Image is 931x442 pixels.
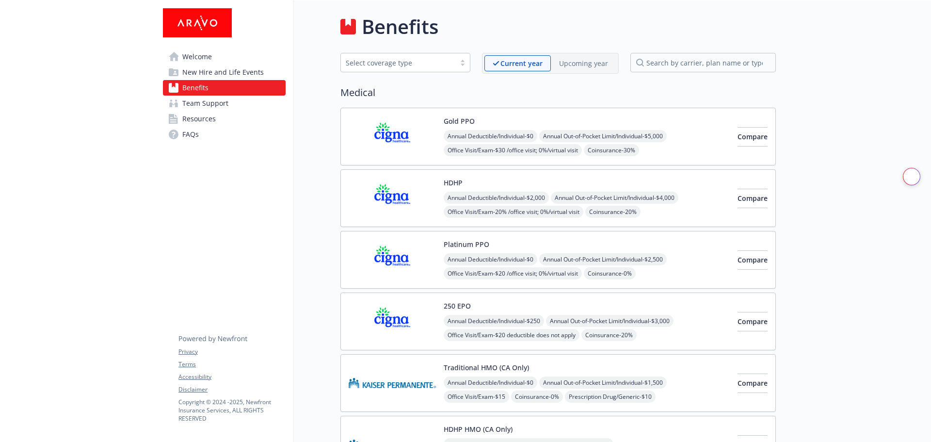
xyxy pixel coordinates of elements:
button: Platinum PPO [444,239,489,249]
a: Benefits [163,80,286,96]
span: Office Visit/Exam - $20 /office visit; 0%/virtual visit [444,267,582,279]
button: Compare [738,312,768,331]
span: Prescription Drug/Generic - $10 [565,391,656,403]
div: Select coverage type [346,58,450,68]
a: Resources [163,111,286,127]
span: FAQs [182,127,199,142]
span: Office Visit/Exam - $15 [444,391,509,403]
span: Compare [738,317,768,326]
a: New Hire and Life Events [163,65,286,80]
span: Coinsurance - 0% [511,391,563,403]
button: Compare [738,127,768,147]
span: Annual Deductible/Individual - $0 [444,377,537,389]
span: Annual Deductible/Individual - $250 [444,315,544,327]
img: Kaiser Permanente Insurance Company carrier logo [349,362,436,404]
span: Annual Out-of-Pocket Limit/Individual - $2,500 [539,253,667,265]
span: Welcome [182,49,212,65]
button: Compare [738,189,768,208]
span: Annual Out-of-Pocket Limit/Individual - $1,500 [539,377,667,389]
img: CIGNA carrier logo [349,301,436,342]
img: CIGNA carrier logo [349,178,436,219]
span: Coinsurance - 30% [584,144,639,156]
h1: Benefits [362,12,438,41]
p: Current year [500,58,543,68]
button: HDHP [444,178,463,188]
button: HDHP HMO (CA Only) [444,424,513,434]
p: Upcoming year [559,58,608,68]
span: Compare [738,194,768,203]
span: Coinsurance - 0% [584,267,636,279]
span: Annual Out-of-Pocket Limit/Individual - $5,000 [539,130,667,142]
a: Welcome [163,49,286,65]
span: Office Visit/Exam - 20% /office visit; 0%/virtual visit [444,206,583,218]
a: Team Support [163,96,286,111]
a: Accessibility [178,373,285,381]
a: Disclaimer [178,385,285,394]
span: Annual Deductible/Individual - $0 [444,130,537,142]
span: Benefits [182,80,209,96]
span: Team Support [182,96,228,111]
button: Gold PPO [444,116,475,126]
span: Office Visit/Exam - $20 deductible does not apply [444,329,579,341]
img: CIGNA carrier logo [349,116,436,157]
span: Annual Deductible/Individual - $2,000 [444,192,549,204]
span: Compare [738,132,768,141]
span: Coinsurance - 20% [581,329,637,341]
span: Resources [182,111,216,127]
input: search by carrier, plan name or type [630,53,776,72]
span: Annual Deductible/Individual - $0 [444,253,537,265]
span: Coinsurance - 20% [585,206,641,218]
span: Annual Out-of-Pocket Limit/Individual - $3,000 [546,315,674,327]
span: Annual Out-of-Pocket Limit/Individual - $4,000 [551,192,678,204]
a: Privacy [178,347,285,356]
button: Compare [738,250,768,270]
button: 250 EPO [444,301,471,311]
span: Compare [738,378,768,388]
span: Office Visit/Exam - $30 /office visit; 0%/virtual visit [444,144,582,156]
a: FAQs [163,127,286,142]
span: Compare [738,255,768,264]
img: CIGNA carrier logo [349,239,436,280]
span: New Hire and Life Events [182,65,264,80]
button: Compare [738,374,768,393]
button: Traditional HMO (CA Only) [444,362,529,373]
h2: Medical [340,85,776,100]
p: Copyright © 2024 - 2025 , Newfront Insurance Services, ALL RIGHTS RESERVED [178,398,285,423]
a: Terms [178,360,285,369]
